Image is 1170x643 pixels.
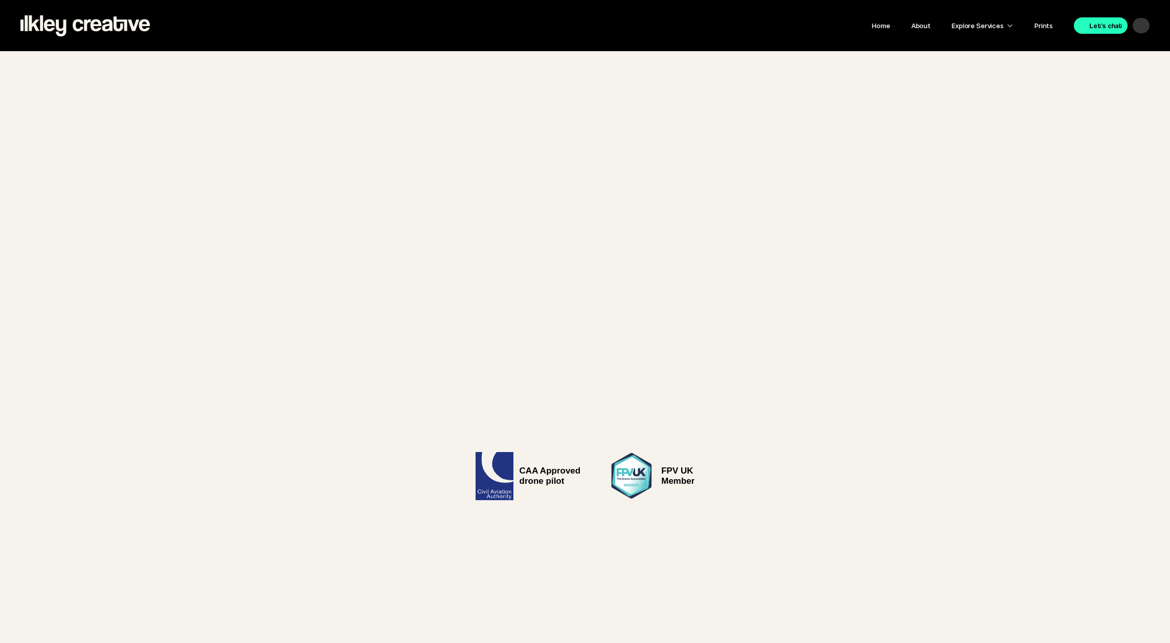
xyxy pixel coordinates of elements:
a: Home [872,22,890,30]
h1: Aerial / Drone Photography & Videography services In [GEOGRAPHIC_DATA] [457,156,713,335]
a: Let's chat [1074,17,1128,34]
p: Let's chat [1090,19,1122,32]
p: Explore Services [952,19,1004,32]
strong: drone pilot [520,476,565,486]
strong: Member [661,476,694,486]
a: About [911,22,931,30]
img: Civil aviation authority Approved Yorkshire Drone Pilot [476,452,513,500]
p: Let's talk about your project [491,599,680,618]
a: Prints [1034,22,1053,30]
strong: FPV UK [661,466,693,476]
strong: CAA Approved [520,466,581,476]
img: FPV UK Member - The Drone Association [608,452,655,500]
